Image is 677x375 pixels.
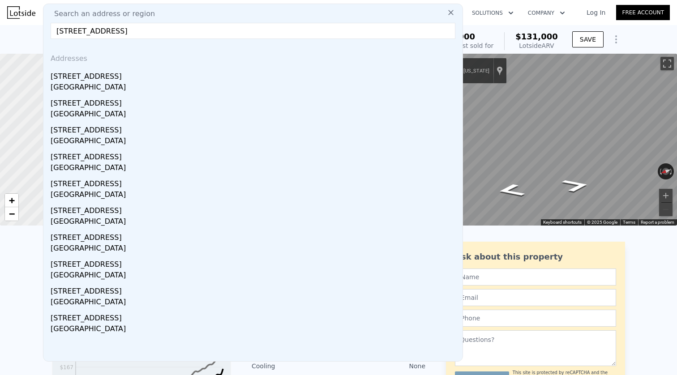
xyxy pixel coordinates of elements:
[669,163,674,179] button: Rotate clockwise
[410,54,677,226] div: Map
[51,297,459,309] div: [GEOGRAPHIC_DATA]
[515,41,558,50] div: Lotside ARV
[660,57,674,70] button: Toggle fullscreen view
[657,165,675,177] button: Reset the view
[51,270,459,282] div: [GEOGRAPHIC_DATA]
[543,219,582,226] button: Keyboard shortcuts
[51,82,459,94] div: [GEOGRAPHIC_DATA]
[515,32,558,41] span: $131,000
[587,220,617,225] span: © 2025 Google
[51,309,459,324] div: [STREET_ADDRESS]
[51,324,459,336] div: [GEOGRAPHIC_DATA]
[7,6,35,19] img: Lotside
[455,310,616,327] input: Phone
[51,148,459,162] div: [STREET_ADDRESS]
[51,256,459,270] div: [STREET_ADDRESS]
[623,220,635,225] a: Terms (opens in new tab)
[455,268,616,286] input: Name
[616,5,670,20] a: Free Account
[51,121,459,136] div: [STREET_ADDRESS]
[51,202,459,216] div: [STREET_ADDRESS]
[607,30,625,48] button: Show Options
[572,31,604,47] button: SAVE
[497,66,503,76] a: Show location on map
[659,189,673,202] button: Zoom in
[410,54,677,226] div: Street View
[51,94,459,109] div: [STREET_ADDRESS]
[641,220,674,225] a: Report a problem
[252,362,338,371] div: Cooling
[455,289,616,306] input: Email
[60,364,73,371] tspan: $167
[47,46,459,68] div: Addresses
[455,251,616,263] div: Ask about this property
[51,23,455,39] input: Enter an address, city, region, neighborhood or zip code
[51,162,459,175] div: [GEOGRAPHIC_DATA]
[550,175,602,195] path: Go South, S 42nd St
[521,5,572,21] button: Company
[465,5,521,21] button: Solutions
[51,216,459,229] div: [GEOGRAPHIC_DATA]
[51,189,459,202] div: [GEOGRAPHIC_DATA]
[51,243,459,256] div: [GEOGRAPHIC_DATA]
[51,282,459,297] div: [STREET_ADDRESS]
[659,203,673,216] button: Zoom out
[51,175,459,189] div: [STREET_ADDRESS]
[576,8,616,17] a: Log In
[658,163,663,179] button: Rotate counterclockwise
[9,195,15,206] span: +
[485,181,537,200] path: Go North, S 42nd St
[9,208,15,219] span: −
[5,194,18,207] a: Zoom in
[47,9,155,19] span: Search an address or region
[5,207,18,221] a: Zoom out
[51,136,459,148] div: [GEOGRAPHIC_DATA]
[51,229,459,243] div: [STREET_ADDRESS]
[51,109,459,121] div: [GEOGRAPHIC_DATA]
[338,362,425,371] div: None
[51,68,459,82] div: [STREET_ADDRESS]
